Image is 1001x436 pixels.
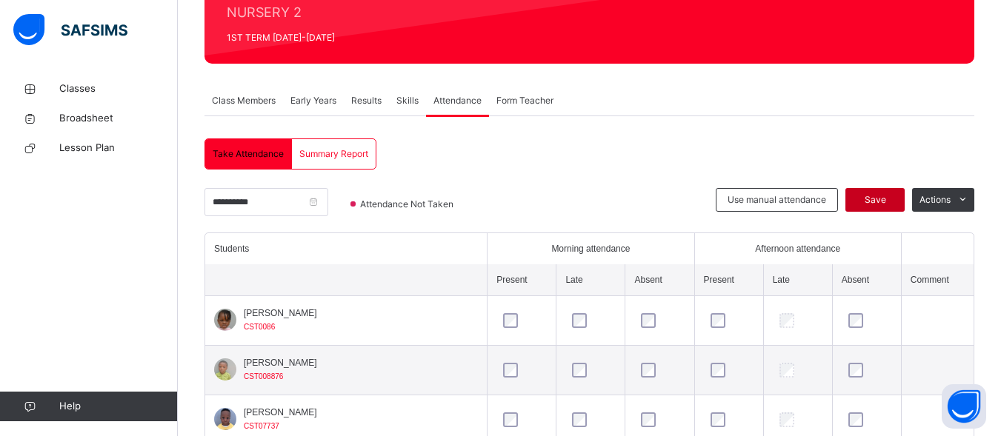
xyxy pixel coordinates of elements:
[901,264,974,296] th: Comment
[213,147,284,161] span: Take Attendance
[359,198,458,211] span: Attendance Not Taken
[212,94,276,107] span: Class Members
[59,111,178,126] span: Broadsheet
[59,81,178,96] span: Classes
[59,141,178,155] span: Lesson Plan
[694,264,763,296] th: Present
[396,94,419,107] span: Skills
[351,94,382,107] span: Results
[59,399,177,414] span: Help
[755,242,840,255] span: Afternoon attendance
[728,193,826,207] span: Use manual attendance
[227,31,513,44] span: 1ST TERM [DATE]-[DATE]
[13,14,127,45] img: safsims
[244,306,317,320] span: [PERSON_NAME]
[832,264,901,296] th: Absent
[488,264,556,296] th: Present
[244,406,317,419] span: [PERSON_NAME]
[625,264,694,296] th: Absent
[244,372,283,380] span: CST008876
[433,94,482,107] span: Attendance
[244,323,275,331] span: CST0086
[763,264,832,296] th: Late
[556,264,625,296] th: Late
[857,193,894,207] span: Save
[244,422,279,430] span: CST07737
[244,356,317,369] span: [PERSON_NAME]
[290,94,336,107] span: Early Years
[205,233,488,264] th: Students
[496,94,553,107] span: Form Teacher
[551,242,630,255] span: Morning attendance
[299,147,368,161] span: Summary Report
[919,193,951,207] span: Actions
[942,384,986,429] button: Open asap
